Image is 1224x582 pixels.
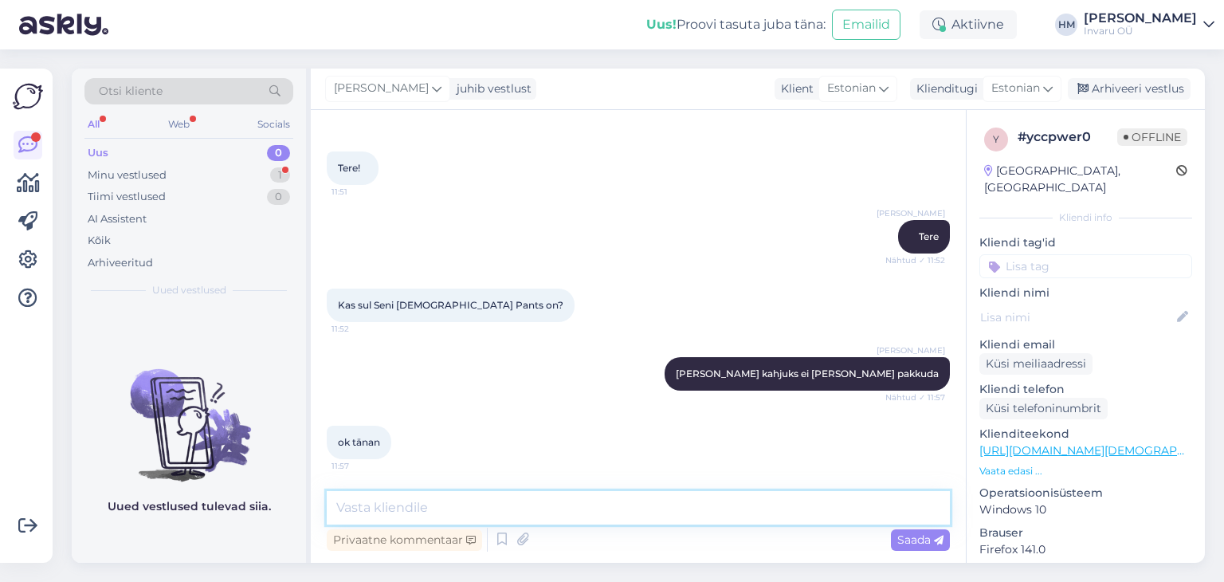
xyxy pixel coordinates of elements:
p: Kliendi tag'id [979,234,1192,251]
div: Proovi tasuta juba täna: [646,15,826,34]
div: Arhiveeri vestlus [1068,78,1191,100]
span: Estonian [827,80,876,97]
span: 11:52 [331,323,391,335]
div: Klienditugi [910,81,978,97]
div: Privaatne kommentaar [327,529,482,551]
span: [PERSON_NAME] kahjuks ei [PERSON_NAME] pakkuda [676,368,939,379]
div: Socials [254,114,293,135]
p: Kliendi email [979,336,1192,353]
span: 11:57 [331,460,391,472]
p: Windows 10 [979,501,1192,518]
span: [PERSON_NAME] [877,344,945,356]
div: 0 [267,145,290,161]
div: Invaru OÜ [1084,25,1197,37]
div: Uus [88,145,108,161]
p: Kliendi telefon [979,381,1192,398]
img: Askly Logo [13,81,43,112]
div: Minu vestlused [88,167,167,183]
span: y [993,133,999,145]
p: Firefox 141.0 [979,541,1192,558]
input: Lisa nimi [980,309,1174,326]
span: Saada [897,533,943,547]
span: Uued vestlused [152,283,226,297]
div: # yccpwer0 [1018,128,1117,147]
span: Offline [1117,128,1187,146]
span: Tere [919,230,939,242]
div: HM [1055,14,1077,36]
span: Kas sul Seni [DEMOGRAPHIC_DATA] Pants on? [338,299,563,311]
span: Nähtud ✓ 11:57 [885,391,945,403]
div: [PERSON_NAME] [1084,12,1197,25]
div: Küsi meiliaadressi [979,353,1093,375]
span: Otsi kliente [99,83,163,100]
div: AI Assistent [88,211,147,227]
div: [GEOGRAPHIC_DATA], [GEOGRAPHIC_DATA] [984,163,1176,196]
div: Kõik [88,233,111,249]
p: Kliendi nimi [979,285,1192,301]
span: Tere! [338,162,360,174]
img: No chats [72,340,306,484]
b: Uus! [646,17,677,32]
span: Nähtud ✓ 11:52 [885,254,945,266]
div: Web [165,114,193,135]
span: [PERSON_NAME] [877,207,945,219]
div: 0 [267,189,290,205]
a: [PERSON_NAME]Invaru OÜ [1084,12,1214,37]
p: Operatsioonisüsteem [979,485,1192,501]
div: Kliendi info [979,210,1192,225]
p: Brauser [979,525,1192,541]
p: Klienditeekond [979,426,1192,442]
p: Uued vestlused tulevad siia. [108,498,271,515]
button: Emailid [832,10,900,40]
div: Klient [775,81,814,97]
input: Lisa tag [979,254,1192,278]
div: Küsi telefoninumbrit [979,398,1108,419]
span: Estonian [991,80,1040,97]
div: juhib vestlust [450,81,532,97]
span: 11:51 [331,186,391,198]
div: Aktiivne [920,10,1017,39]
div: Tiimi vestlused [88,189,166,205]
span: [PERSON_NAME] [334,80,429,97]
div: All [84,114,103,135]
p: Vaata edasi ... [979,464,1192,478]
span: ok tänan [338,436,380,448]
div: Arhiveeritud [88,255,153,271]
div: 1 [270,167,290,183]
